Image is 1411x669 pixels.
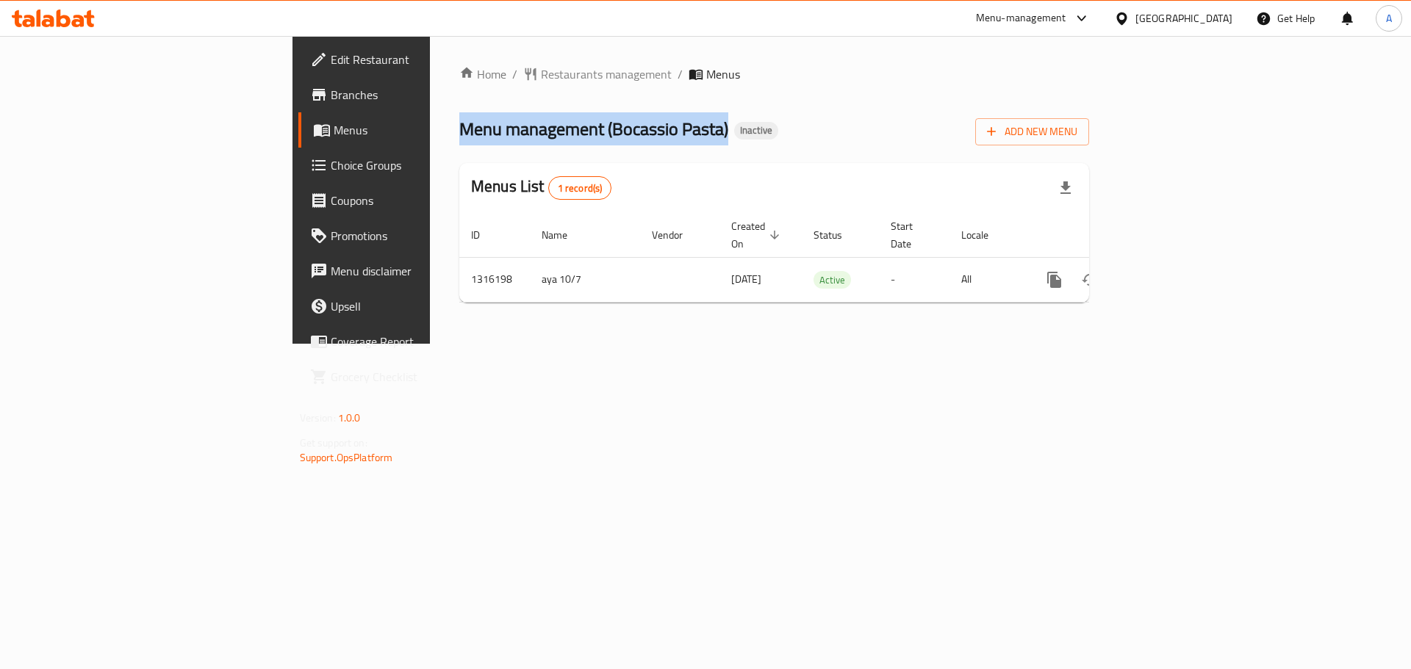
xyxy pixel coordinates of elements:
span: Inactive [734,124,778,137]
span: Status [814,226,861,244]
span: Add New Menu [987,123,1077,141]
span: Menus [706,65,740,83]
td: All [949,257,1025,302]
a: Edit Restaurant [298,42,528,77]
button: more [1037,262,1072,297]
span: 1 record(s) [549,181,611,195]
span: [DATE] [731,270,761,289]
span: Menu management ( Bocassio Pasta ) [459,112,728,145]
div: Total records count [548,176,612,200]
span: Menus [334,121,517,139]
span: Grocery Checklist [331,368,517,386]
table: enhanced table [459,213,1190,303]
a: Grocery Checklist [298,359,528,394]
span: 1.0.0 [338,408,361,427]
h2: Menus List [471,176,611,200]
span: ID [471,226,499,244]
a: Support.OpsPlatform [300,448,393,467]
span: Menu disclaimer [331,262,517,280]
td: aya 10/7 [530,257,640,302]
button: Change Status [1072,262,1107,297]
a: Choice Groups [298,148,528,183]
a: Branches [298,77,528,112]
span: Coupons [331,192,517,209]
div: [GEOGRAPHIC_DATA] [1135,10,1232,26]
span: Active [814,272,851,289]
td: - [879,257,949,302]
span: Choice Groups [331,156,517,174]
span: Coverage Report [331,333,517,350]
div: Menu-management [976,10,1066,27]
nav: breadcrumb [459,65,1089,83]
a: Restaurants management [523,65,672,83]
span: Name [542,226,586,244]
span: Start Date [891,217,932,253]
a: Menus [298,112,528,148]
span: Edit Restaurant [331,51,517,68]
a: Upsell [298,289,528,324]
span: Vendor [652,226,702,244]
a: Coupons [298,183,528,218]
span: Version: [300,408,336,427]
a: Promotions [298,218,528,253]
div: Active [814,271,851,289]
span: Created On [731,217,784,253]
span: Branches [331,86,517,104]
button: Add New Menu [975,118,1089,145]
span: Promotions [331,227,517,245]
span: Restaurants management [541,65,672,83]
a: Coverage Report [298,324,528,359]
span: Get support on: [300,433,367,452]
span: A [1386,10,1392,26]
div: Export file [1048,170,1083,206]
th: Actions [1025,213,1190,258]
span: Upsell [331,297,517,315]
li: / [678,65,683,83]
a: Menu disclaimer [298,253,528,289]
span: Locale [961,226,1008,244]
